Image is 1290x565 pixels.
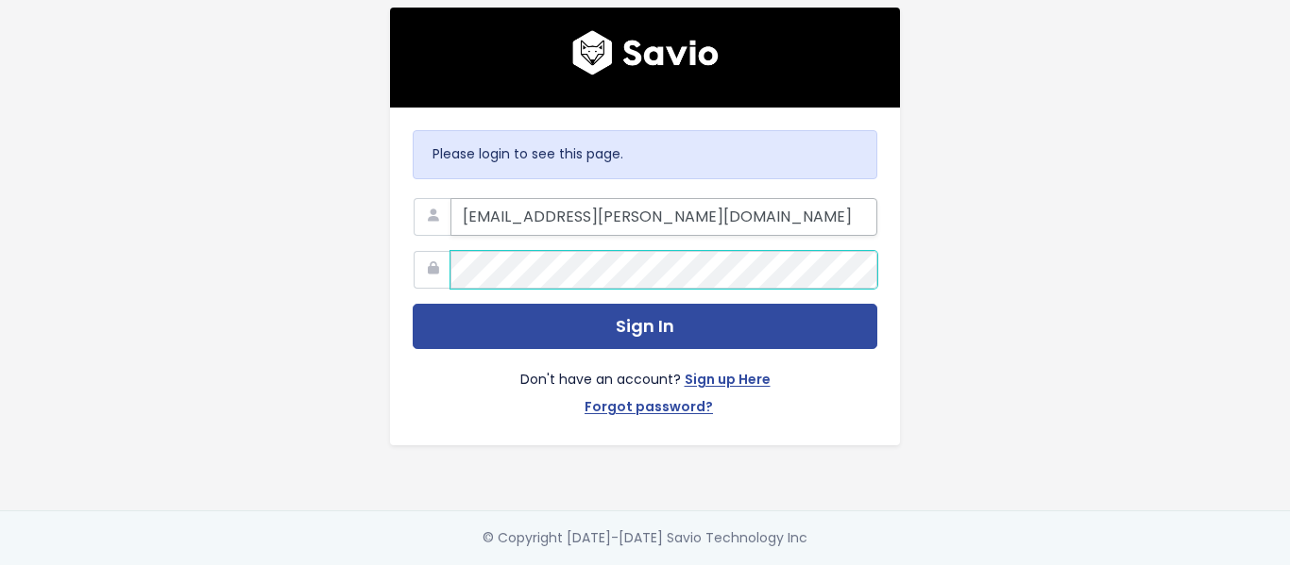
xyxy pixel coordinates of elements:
div: © Copyright [DATE]-[DATE] Savio Technology Inc [483,526,807,550]
img: logo600x187.a314fd40982d.png [572,30,719,75]
p: Please login to see this page. [433,142,857,166]
a: Sign up Here [685,368,771,395]
div: Don't have an account? [413,349,877,423]
button: Sign In [413,304,877,350]
input: Your Work Email Address [450,198,877,236]
a: Forgot password? [585,395,713,423]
